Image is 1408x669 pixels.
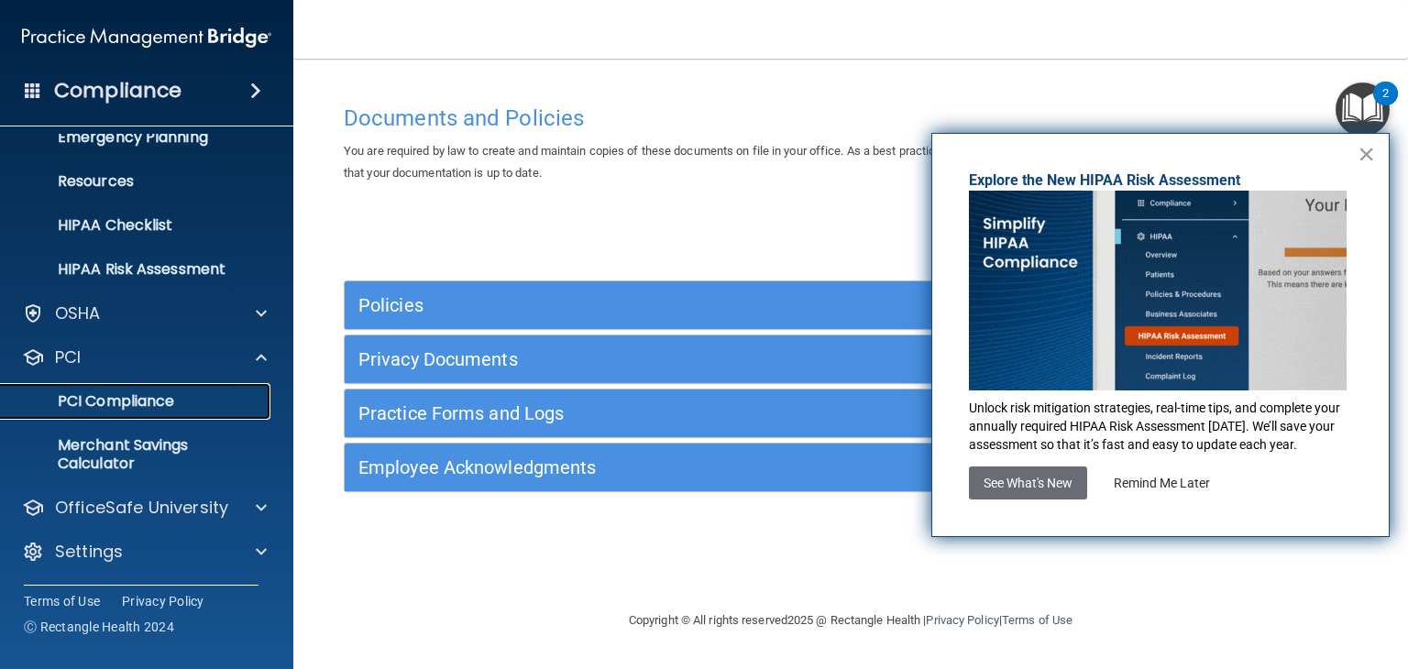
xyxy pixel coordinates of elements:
[24,592,100,610] a: Terms of Use
[12,260,262,279] p: HIPAA Risk Assessment
[358,295,1090,315] h5: Policies
[1002,613,1072,627] a: Terms of Use
[54,78,181,104] h4: Compliance
[358,349,1090,369] h5: Privacy Documents
[22,19,271,56] img: PMB logo
[969,400,1352,454] p: Unlock risk mitigation strategies, real-time tips, and complete your annually required HIPAA Risk...
[1382,93,1389,117] div: 2
[358,403,1090,423] h5: Practice Forms and Logs
[55,302,101,324] p: OSHA
[344,144,1352,180] span: You are required by law to create and maintain copies of these documents on file in your office. ...
[55,497,228,519] p: OfficeSafe University
[1099,466,1225,499] button: Remind Me Later
[969,466,1087,499] button: See What's New
[1358,139,1375,169] button: Close
[12,436,262,473] p: Merchant Savings Calculator
[926,613,998,627] a: Privacy Policy
[516,591,1185,650] div: Copyright © All rights reserved 2025 @ Rectangle Health | |
[122,592,204,610] a: Privacy Policy
[12,128,262,147] p: Emergency Planning
[358,457,1090,477] h5: Employee Acknowledgments
[344,106,1358,130] h4: Documents and Policies
[969,170,1352,191] p: Explore the New HIPAA Risk Assessment
[24,618,174,636] span: Ⓒ Rectangle Health 2024
[55,541,123,563] p: Settings
[55,346,81,368] p: PCI
[1336,82,1390,137] button: Open Resource Center, 2 new notifications
[12,216,262,235] p: HIPAA Checklist
[12,172,262,191] p: Resources
[12,392,262,411] p: PCI Compliance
